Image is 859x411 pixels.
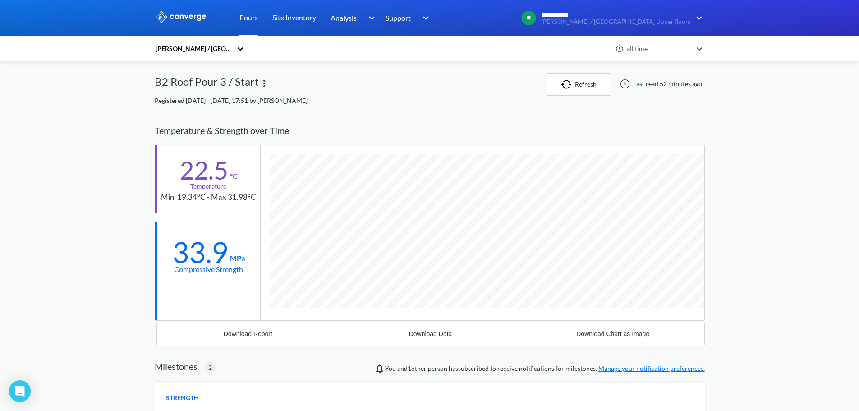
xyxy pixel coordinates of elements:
span: Analysis [331,12,357,23]
span: Registered [DATE] - [DATE] 17:51 by [PERSON_NAME] [155,97,308,104]
span: Bajram Skeja [408,365,427,372]
button: Refresh [547,73,611,96]
h2: Milestones [155,361,198,372]
img: downArrow.svg [690,13,705,23]
div: Last read 52 minutes ago [615,79,705,89]
div: all time [625,44,692,54]
div: [PERSON_NAME] / [GEOGRAPHIC_DATA] Upper floors [155,44,232,54]
div: 22.5 [179,159,228,181]
div: 33.9 [172,241,228,263]
div: Download Report [224,330,272,337]
span: Support [386,12,411,23]
div: Open Intercom Messenger [9,380,31,402]
div: Temperature & Strength over Time [155,116,705,145]
span: STRENGTH [166,393,199,403]
span: [PERSON_NAME] / [GEOGRAPHIC_DATA] Upper floors [541,18,690,25]
img: more.svg [259,78,270,89]
div: Min: 19.34°C - Max 31.98°C [161,191,256,203]
img: downArrow.svg [417,13,432,23]
div: Download Data [409,330,452,337]
img: icon-refresh.svg [561,80,575,89]
img: icon-clock.svg [616,45,624,53]
div: Compressive Strength [174,263,243,275]
img: downArrow.svg [363,13,377,23]
div: Download Chart as Image [576,330,649,337]
button: Download Report [157,323,340,345]
span: 2 [208,363,212,373]
div: B2 Roof Pour 3 / Start [155,73,259,96]
button: Download Data [339,323,522,345]
span: You and person has subscribed to receive notifications for milestones. [385,364,705,374]
img: logo_ewhite.svg [155,11,207,23]
button: Download Chart as Image [522,323,704,345]
img: notifications-icon.svg [374,363,385,374]
a: Manage your notification preferences. [598,365,705,372]
div: Temperature [190,181,226,191]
